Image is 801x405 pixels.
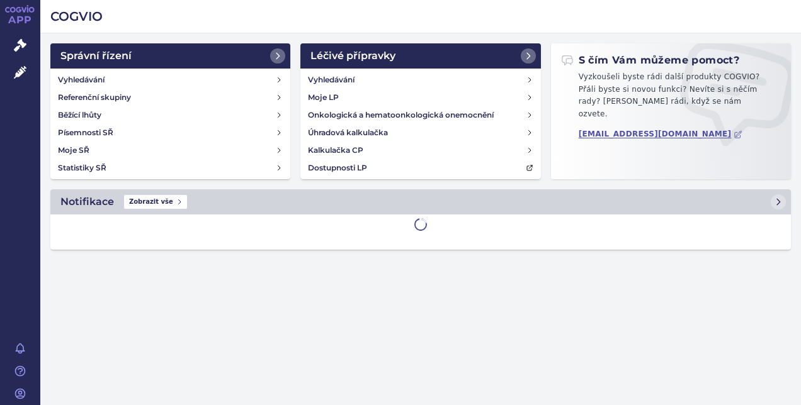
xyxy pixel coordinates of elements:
h4: Kalkulačka CP [308,144,363,157]
h4: Statistiky SŘ [58,162,106,174]
a: Běžící lhůty [53,106,288,124]
a: Referenční skupiny [53,89,288,106]
a: Správní řízení [50,43,290,69]
p: Vyzkoušeli byste rádi další produkty COGVIO? Přáli byste si novou funkci? Nevíte si s něčím rady?... [561,71,781,125]
h4: Dostupnosti LP [308,162,367,174]
a: Statistiky SŘ [53,159,288,177]
a: Léčivé přípravky [300,43,540,69]
h4: Onkologická a hematoonkologická onemocnění [308,109,494,121]
a: Moje LP [303,89,538,106]
h4: Vyhledávání [58,74,105,86]
h4: Moje SŘ [58,144,89,157]
a: Vyhledávání [303,71,538,89]
h4: Úhradová kalkulačka [308,126,388,139]
h2: COGVIO [50,8,791,25]
h2: Správní řízení [60,48,132,64]
span: Zobrazit vše [124,195,187,209]
h4: Běžící lhůty [58,109,101,121]
a: Písemnosti SŘ [53,124,288,141]
a: Kalkulačka CP [303,141,538,159]
h2: Léčivé přípravky [310,48,395,64]
a: Moje SŘ [53,141,288,159]
h2: S čím Vám můžeme pomoct? [561,53,740,67]
a: [EMAIL_ADDRESS][DOMAIN_NAME] [579,130,743,139]
a: Vyhledávání [53,71,288,89]
h4: Vyhledávání [308,74,355,86]
h2: Notifikace [60,194,114,209]
a: Onkologická a hematoonkologická onemocnění [303,106,538,124]
a: NotifikaceZobrazit vše [50,189,791,214]
a: Dostupnosti LP [303,159,538,177]
h4: Písemnosti SŘ [58,126,113,139]
h4: Moje LP [308,91,339,104]
a: Úhradová kalkulačka [303,124,538,141]
h4: Referenční skupiny [58,91,131,104]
